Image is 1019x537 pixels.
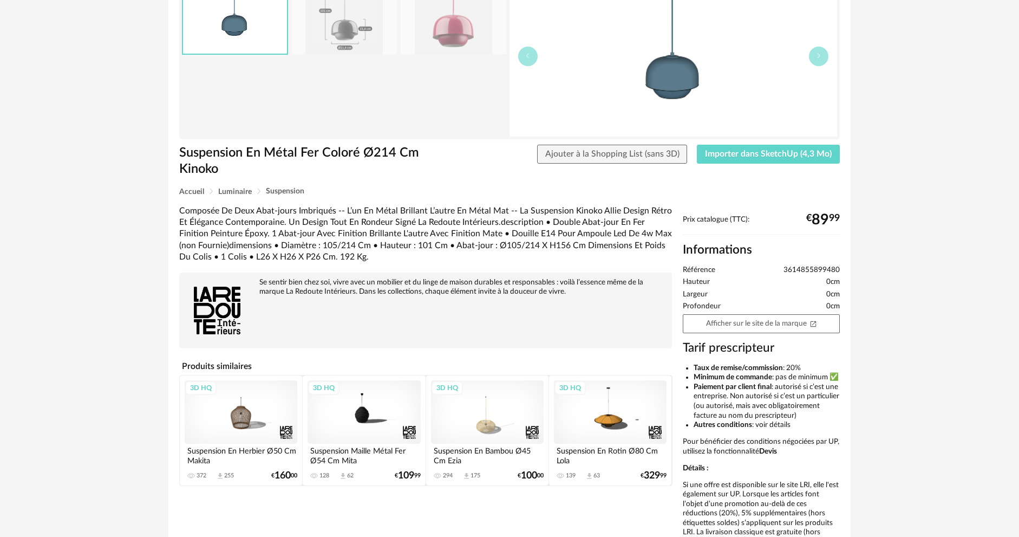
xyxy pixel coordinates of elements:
[266,187,304,195] span: Suspension
[683,464,708,472] b: Détails :
[471,472,480,480] div: 175
[308,444,420,465] div: Suspension Maille Métal Fer Ø54 Cm Mita
[826,277,840,287] span: 0cm
[783,266,840,275] span: 3614855899480
[319,472,329,480] div: 128
[308,381,339,395] div: 3D HQ
[694,373,840,383] li: : pas de minimum ✅
[554,444,667,465] div: Suspension En Rotin Ø80 Cm Lola
[694,364,840,373] li: : 20%
[398,472,414,480] span: 109
[826,290,840,300] span: 0cm
[443,472,453,480] div: 294
[683,340,840,356] h3: Tarif prescripteur
[224,472,234,480] div: 255
[683,277,710,287] span: Hauteur
[683,314,840,333] a: Afficher sur le site de la marqueOpen In New icon
[179,188,204,196] span: Accueil
[179,145,448,178] h1: Suspension En Métal Fer Coloré Ø214 Cm Kinoko
[518,472,544,480] div: € 00
[179,205,672,263] div: Composée De Deux Abat-jours Imbriqués -- L’un En Métal Brillant L’autre En Métal Mat -- La Suspen...
[566,472,576,480] div: 139
[806,216,840,224] div: € 99
[683,290,708,300] span: Largeur
[537,145,688,164] button: Ajouter à la Shopping List (sans 3D)
[339,472,347,480] span: Download icon
[431,444,544,465] div: Suspension En Bambou Ø45 Cm Ezia
[694,373,772,381] b: Minimum de commande
[554,381,586,395] div: 3D HQ
[426,376,548,486] a: 3D HQ Suspension En Bambou Ø45 Cm Ezia 294 Download icon 175 €10000
[218,188,252,196] span: Luminaire
[683,242,840,258] h2: Informations
[395,472,421,480] div: € 99
[694,364,783,372] b: Taux de remise/commission
[216,472,224,480] span: Download icon
[705,150,832,158] span: Importer dans SketchUp (4,3 Mo)
[683,215,840,235] div: Prix catalogue (TTC):
[809,319,817,327] span: Open In New icon
[521,472,537,480] span: 100
[179,187,840,196] div: Breadcrumb
[694,420,840,430] li: : voir détails
[826,302,840,312] span: 0cm
[197,472,206,480] div: 372
[432,381,463,395] div: 3D HQ
[683,266,715,275] span: Référence
[180,376,302,486] a: 3D HQ Suspension En Herbier Ø50 Cm Makita 372 Download icon 255 €16000
[683,437,840,456] p: Pour bénéficier des conditions négociées par UP, utilisez la fonctionnalité
[185,444,297,465] div: Suspension En Herbier Ø50 Cm Makita
[271,472,297,480] div: € 00
[593,472,600,480] div: 63
[694,383,840,420] li: : autorisé si c’est une entreprise. Non autorisé si c’est un particulier (ou autorisé, mais avec ...
[683,302,721,312] span: Profondeur
[185,278,250,343] img: brand logo
[644,472,660,480] span: 329
[694,421,752,429] b: Autres conditions
[462,472,471,480] span: Download icon
[812,216,829,224] span: 89
[185,381,217,395] div: 3D HQ
[275,472,291,480] span: 160
[185,278,667,296] div: Se sentir bien chez soi, vivre avec un mobilier et du linge de maison durables et responsables : ...
[347,472,354,480] div: 62
[759,448,777,455] b: Devis
[549,376,671,486] a: 3D HQ Suspension En Rotin Ø80 Cm Lola 139 Download icon 63 €32999
[179,358,672,374] h4: Produits similaires
[641,472,667,480] div: € 99
[585,472,593,480] span: Download icon
[545,150,680,158] span: Ajouter à la Shopping List (sans 3D)
[694,383,772,391] b: Paiement par client final
[697,145,840,164] button: Importer dans SketchUp (4,3 Mo)
[303,376,425,486] a: 3D HQ Suspension Maille Métal Fer Ø54 Cm Mita 128 Download icon 62 €10999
